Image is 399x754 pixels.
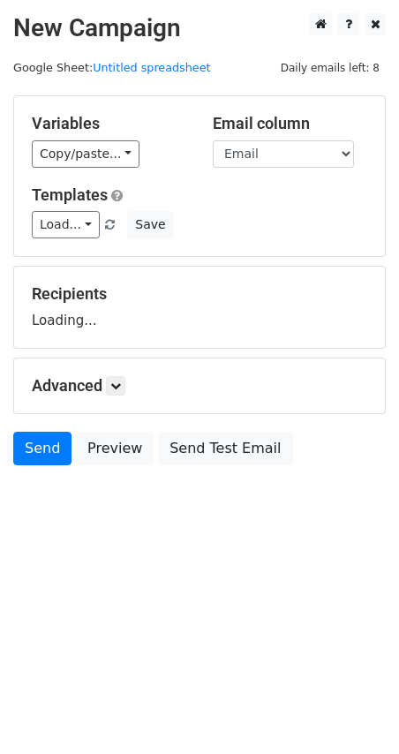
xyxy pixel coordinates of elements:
div: Loading... [32,284,367,330]
a: Preview [76,432,154,465]
h5: Variables [32,114,186,133]
span: Daily emails left: 8 [275,58,386,78]
h2: New Campaign [13,13,386,43]
small: Google Sheet: [13,61,211,74]
a: Copy/paste... [32,140,139,168]
a: Send Test Email [158,432,292,465]
a: Load... [32,211,100,238]
a: Daily emails left: 8 [275,61,386,74]
a: Templates [32,185,108,204]
h5: Advanced [32,376,367,396]
a: Send [13,432,72,465]
button: Save [127,211,173,238]
h5: Email column [213,114,367,133]
h5: Recipients [32,284,367,304]
a: Untitled spreadsheet [93,61,210,74]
